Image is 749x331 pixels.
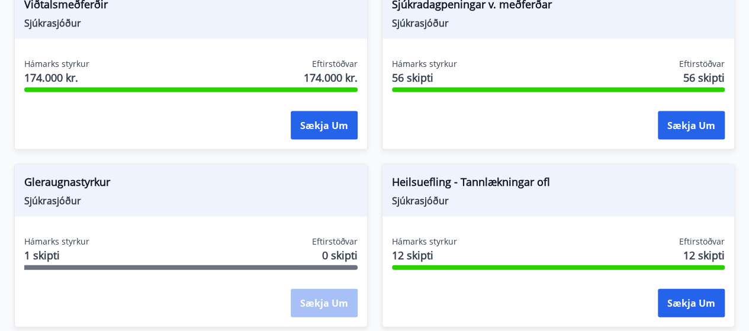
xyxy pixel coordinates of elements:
[312,236,358,248] span: Eftirstöðvar
[658,111,725,140] button: Sækja um
[392,70,457,85] span: 56 skipti
[392,174,725,194] span: Heilsuefling - Tannlækningar ofl
[24,194,358,207] span: Sjúkrasjóður
[392,58,457,70] span: Hámarks styrkur
[683,70,725,85] span: 56 skipti
[392,17,725,30] span: Sjúkrasjóður
[683,248,725,263] span: 12 skipti
[312,58,358,70] span: Eftirstöðvar
[679,58,725,70] span: Eftirstöðvar
[24,17,358,30] span: Sjúkrasjóður
[392,248,457,263] span: 12 skipti
[304,70,358,85] span: 174.000 kr.
[322,248,358,263] span: 0 skipti
[24,248,89,263] span: 1 skipti
[392,194,725,207] span: Sjúkrasjóður
[679,236,725,248] span: Eftirstöðvar
[24,58,89,70] span: Hámarks styrkur
[24,70,89,85] span: 174.000 kr.
[658,289,725,317] button: Sækja um
[291,111,358,140] button: Sækja um
[24,236,89,248] span: Hámarks styrkur
[392,236,457,248] span: Hámarks styrkur
[24,174,358,194] span: Gleraugnastyrkur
